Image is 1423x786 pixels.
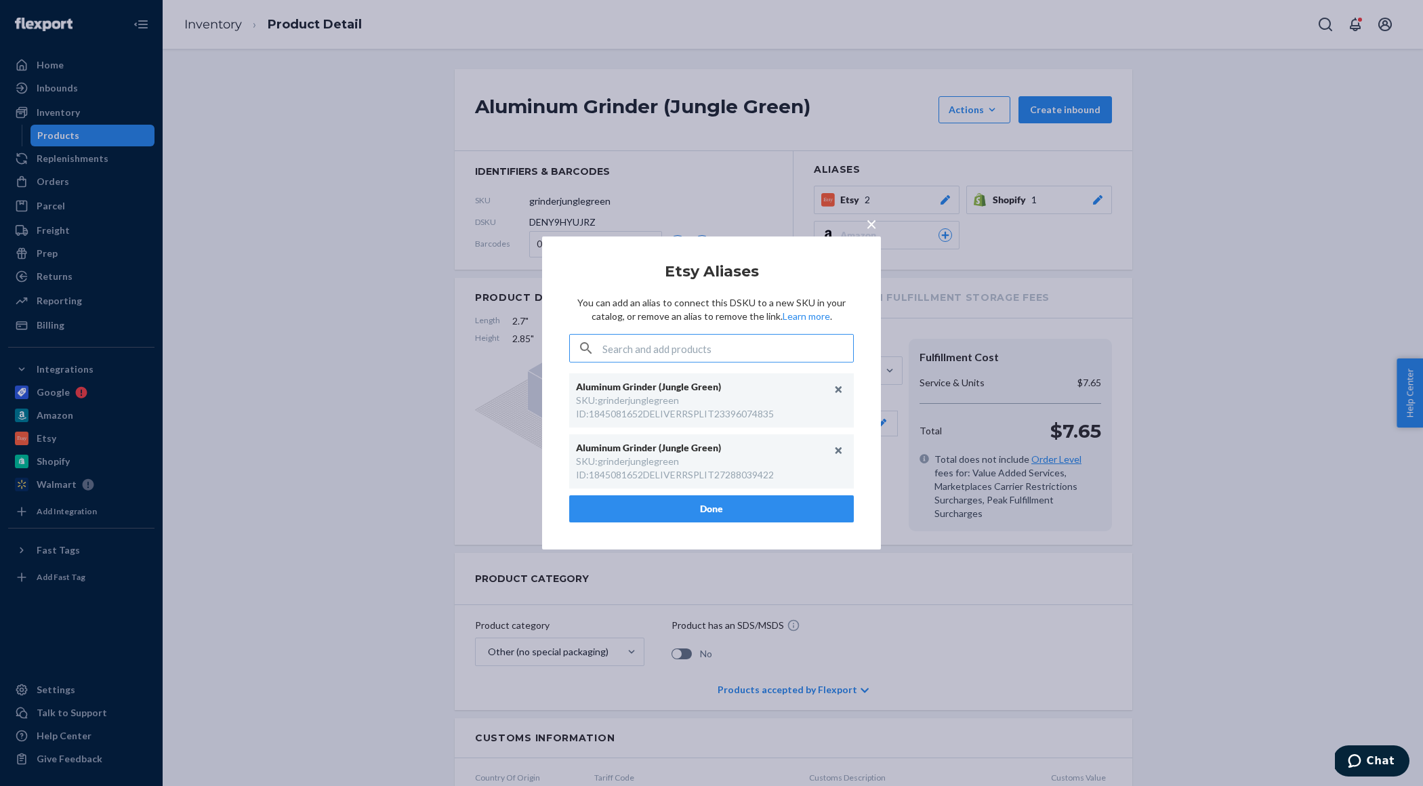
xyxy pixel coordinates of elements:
div: ID : 1845081652DELIVERRSPLIT23396074835 [576,407,774,421]
button: Done [569,495,854,522]
div: SKU : grinderjunglegreen [576,394,679,407]
span: × [866,212,877,235]
h2: Etsy Aliases [569,264,854,280]
button: Unlink [829,440,849,461]
div: ID : 1845081652DELIVERRSPLIT27288039422 [576,468,774,482]
div: Aluminum Grinder (Jungle Green) [576,380,833,394]
button: Unlink [829,379,849,400]
div: Aluminum Grinder (Jungle Green) [576,441,833,455]
p: You can add an alias to connect this DSKU to a new SKU in your catalog, or remove an alias to rem... [569,296,854,323]
iframe: Opens a widget where you can chat to one of our agents [1335,745,1409,779]
div: SKU : grinderjunglegreen [576,455,679,468]
a: Learn more [783,310,830,322]
input: Search and add products [602,335,853,362]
